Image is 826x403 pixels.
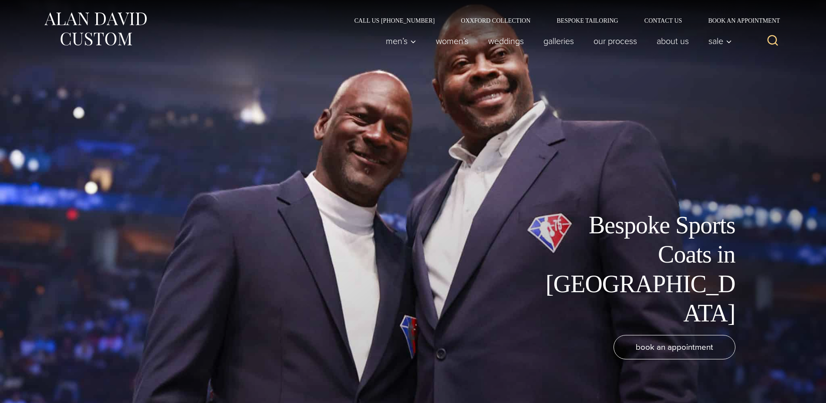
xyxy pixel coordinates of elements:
h1: Bespoke Sports Coats in [GEOGRAPHIC_DATA] [539,211,735,328]
a: Book an Appointment [695,17,783,24]
a: Our Process [583,32,647,50]
a: Contact Us [631,17,695,24]
a: Galleries [533,32,583,50]
button: View Search Form [762,31,783,51]
a: book an appointment [614,335,735,359]
a: Bespoke Tailoring [543,17,631,24]
a: weddings [478,32,533,50]
a: Women’s [426,32,478,50]
a: Call Us [PHONE_NUMBER] [341,17,448,24]
span: book an appointment [636,341,713,353]
span: Sale [708,37,732,45]
a: About Us [647,32,698,50]
nav: Secondary Navigation [341,17,783,24]
a: Oxxford Collection [448,17,543,24]
nav: Primary Navigation [376,32,736,50]
img: Alan David Custom [43,10,148,48]
span: Men’s [386,37,416,45]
